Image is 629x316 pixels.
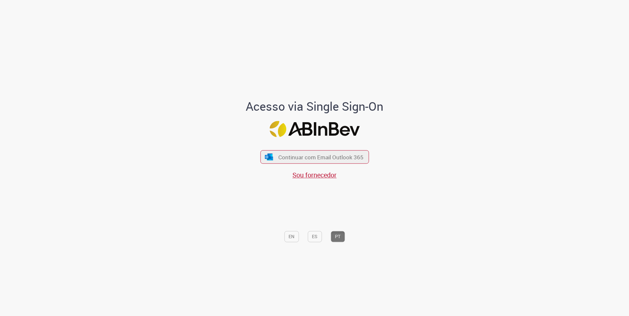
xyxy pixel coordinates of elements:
button: ES [308,231,322,242]
button: EN [284,231,299,242]
h1: Acesso via Single Sign-On [223,100,406,113]
a: Sou fornecedor [292,171,337,180]
button: PT [331,231,345,242]
span: Continuar com Email Outlook 365 [278,153,364,161]
button: ícone Azure/Microsoft 360 Continuar com Email Outlook 365 [260,150,369,164]
img: Logo ABInBev [269,121,360,137]
img: ícone Azure/Microsoft 360 [264,153,274,160]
